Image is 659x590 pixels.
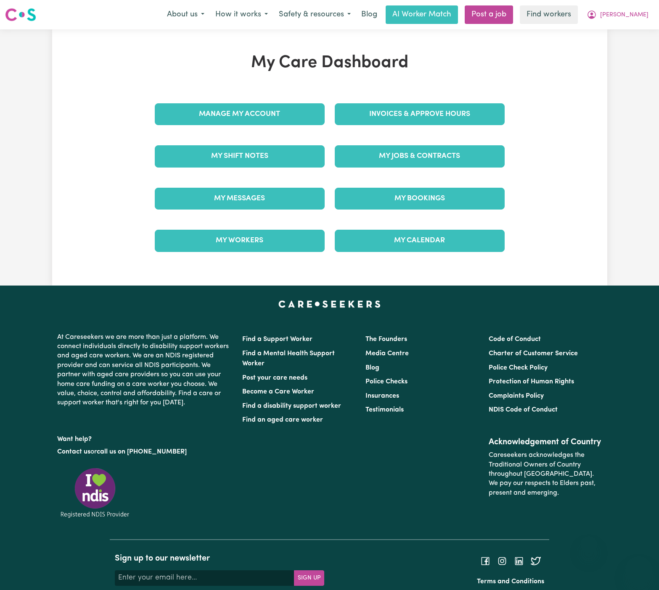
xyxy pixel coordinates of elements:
[57,467,133,519] img: Registered NDIS provider
[5,5,36,24] a: Careseekers logo
[242,350,335,367] a: Find a Mental Health Support Worker
[365,364,379,371] a: Blog
[335,103,505,125] a: Invoices & Approve Hours
[115,553,324,564] h2: Sign up to our newsletter
[477,578,544,585] a: Terms and Conditions
[155,145,325,167] a: My Shift Notes
[531,557,541,564] a: Follow Careseekers on Twitter
[5,7,36,22] img: Careseekers logo
[480,557,490,564] a: Follow Careseekers on Facebook
[365,350,409,357] a: Media Centre
[365,406,404,413] a: Testimonials
[489,447,602,501] p: Careseekers acknowledges the Traditional Owners of Country throughout [GEOGRAPHIC_DATA]. We pay o...
[489,437,602,447] h2: Acknowledgement of Country
[520,5,578,24] a: Find workers
[278,301,381,307] a: Careseekers home page
[335,230,505,252] a: My Calendar
[625,556,652,583] iframe: Button to launch messaging window
[273,6,356,24] button: Safety & resources
[580,536,597,553] iframe: Close message
[514,557,524,564] a: Follow Careseekers on LinkedIn
[489,393,544,399] a: Complaints Policy
[242,375,307,381] a: Post your care needs
[365,336,407,343] a: The Founders
[365,393,399,399] a: Insurances
[57,448,90,455] a: Contact us
[386,5,458,24] a: AI Worker Match
[97,448,187,455] a: call us on [PHONE_NUMBER]
[489,336,541,343] a: Code of Conduct
[57,444,232,460] p: or
[294,570,324,585] button: Subscribe
[489,378,574,385] a: Protection of Human Rights
[489,350,578,357] a: Charter of Customer Service
[210,6,273,24] button: How it works
[489,364,548,371] a: Police Check Policy
[242,336,312,343] a: Find a Support Worker
[150,53,510,73] h1: My Care Dashboard
[161,6,210,24] button: About us
[365,378,408,385] a: Police Checks
[155,188,325,210] a: My Messages
[335,145,505,167] a: My Jobs & Contracts
[465,5,513,24] a: Post a job
[581,6,654,24] button: My Account
[335,188,505,210] a: My Bookings
[57,329,232,411] p: At Careseekers we are more than just a platform. We connect individuals directly to disability su...
[489,406,558,413] a: NDIS Code of Conduct
[242,388,314,395] a: Become a Care Worker
[497,557,507,564] a: Follow Careseekers on Instagram
[242,403,341,409] a: Find a disability support worker
[155,230,325,252] a: My Workers
[356,5,382,24] a: Blog
[155,103,325,125] a: Manage My Account
[242,417,323,423] a: Find an aged care worker
[600,10,648,20] span: [PERSON_NAME]
[115,570,294,585] input: Enter your email here...
[57,431,232,444] p: Want help?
